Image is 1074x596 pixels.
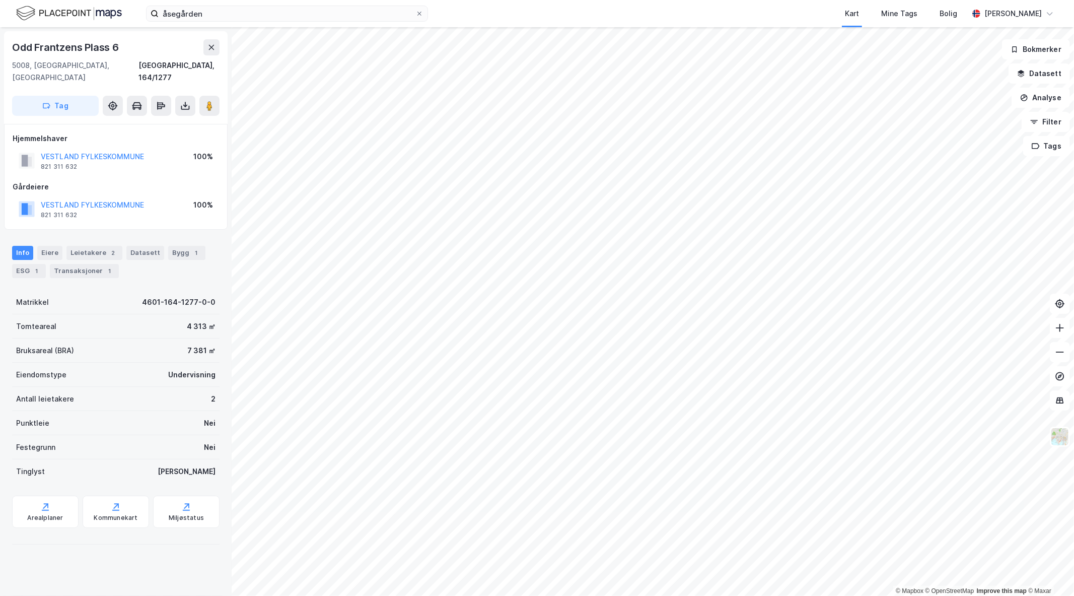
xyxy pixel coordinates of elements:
[169,514,204,522] div: Miljøstatus
[37,246,62,260] div: Eiere
[1023,136,1070,156] button: Tags
[108,248,118,258] div: 2
[66,246,122,260] div: Leietakere
[142,296,216,308] div: 4601-164-1277-0-0
[12,264,46,278] div: ESG
[1024,548,1074,596] div: Kontrollprogram for chat
[977,587,1027,594] a: Improve this map
[193,199,213,211] div: 100%
[845,8,859,20] div: Kart
[168,246,205,260] div: Bygg
[16,369,66,381] div: Eiendomstype
[138,59,220,84] div: [GEOGRAPHIC_DATA], 164/1277
[94,514,137,522] div: Kommunekart
[12,246,33,260] div: Info
[193,151,213,163] div: 100%
[1012,88,1070,108] button: Analyse
[881,8,917,20] div: Mine Tags
[1002,39,1070,59] button: Bokmerker
[41,211,77,219] div: 821 311 632
[126,246,164,260] div: Datasett
[187,320,216,333] div: 4 313 ㎡
[159,6,415,21] input: Søk på adresse, matrikkel, gårdeiere, leietakere eller personer
[896,587,923,594] a: Mapbox
[1050,427,1069,446] img: Z
[187,345,216,357] div: 7 381 ㎡
[13,133,219,145] div: Hjemmelshaver
[16,320,56,333] div: Tomteareal
[191,248,201,258] div: 1
[12,96,99,116] button: Tag
[41,163,77,171] div: 821 311 632
[27,514,63,522] div: Arealplaner
[13,181,219,193] div: Gårdeiere
[105,266,115,276] div: 1
[158,466,216,478] div: [PERSON_NAME]
[168,369,216,381] div: Undervisning
[925,587,974,594] a: OpenStreetMap
[16,393,74,405] div: Antall leietakere
[50,264,119,278] div: Transaksjoner
[204,441,216,453] div: Nei
[940,8,957,20] div: Bolig
[16,296,49,308] div: Matrikkel
[16,417,49,429] div: Punktleie
[1022,112,1070,132] button: Filter
[12,59,138,84] div: 5008, [GEOGRAPHIC_DATA], [GEOGRAPHIC_DATA]
[1009,63,1070,84] button: Datasett
[1024,548,1074,596] iframe: Chat Widget
[32,266,42,276] div: 1
[16,345,74,357] div: Bruksareal (BRA)
[12,39,121,55] div: Odd Frantzens Plass 6
[204,417,216,429] div: Nei
[211,393,216,405] div: 2
[16,441,55,453] div: Festegrunn
[16,5,122,22] img: logo.f888ab2527a4732fd821a326f86c7f29.svg
[984,8,1042,20] div: [PERSON_NAME]
[16,466,45,478] div: Tinglyst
